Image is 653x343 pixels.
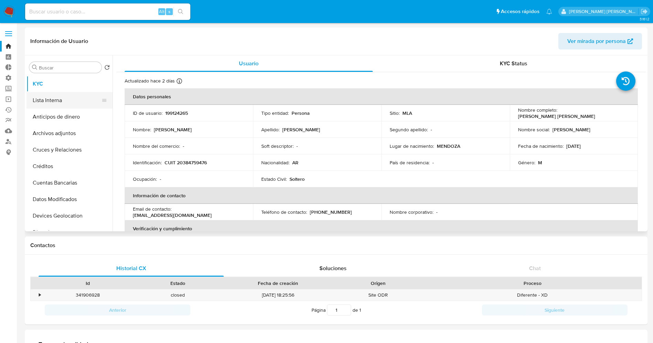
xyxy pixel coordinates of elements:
span: Soluciones [319,264,347,272]
p: Sitio : [390,110,400,116]
p: Estado Civil : [261,176,287,182]
p: ID de usuario : [133,110,162,116]
div: Proceso [428,280,637,287]
p: Fecha de nacimiento : [518,143,564,149]
div: Fecha de creación [228,280,328,287]
button: Anticipos de dinero [27,109,113,125]
span: Chat [529,264,541,272]
p: Nombre corporativo : [390,209,433,215]
div: closed [133,289,223,301]
p: - [431,126,432,133]
p: [PERSON_NAME] [282,126,320,133]
p: Ocupación : [133,176,157,182]
th: Verificación y cumplimiento [125,220,638,237]
button: Anterior [45,305,190,316]
p: - [436,209,438,215]
p: 199124265 [165,110,188,116]
p: País de residencia : [390,159,430,166]
span: KYC Status [500,59,527,67]
span: s [168,8,170,15]
button: Cuentas Bancarias [27,175,113,191]
button: Buscar [32,65,38,70]
h1: Información de Usuario [30,38,88,45]
div: Origen [338,280,419,287]
span: Usuario [239,59,259,67]
span: Alt [159,8,165,15]
p: - [160,176,161,182]
p: MLA [402,110,412,116]
p: Soltero [289,176,305,182]
div: [DATE] 18:25:56 [223,289,333,301]
p: [EMAIL_ADDRESS][DOMAIN_NAME] [133,212,212,218]
p: - [296,143,298,149]
button: Lista Interna [27,92,107,109]
p: Género : [518,159,535,166]
p: Soft descriptor : [261,143,294,149]
a: Salir [641,8,648,15]
p: M [538,159,542,166]
p: Nombre del comercio : [133,143,180,149]
span: Accesos rápidos [501,8,539,15]
p: - [432,159,434,166]
p: Nombre : [133,126,151,133]
div: Diferente - XD [423,289,642,301]
p: Nombre social : [518,126,550,133]
p: Persona [292,110,310,116]
div: 341906928 [43,289,133,301]
div: Id [48,280,128,287]
button: Volver al orden por defecto [104,65,110,72]
p: [PERSON_NAME] [552,126,590,133]
span: Página de [312,305,361,316]
p: Segundo apellido : [390,126,428,133]
th: Información de contacto [125,187,638,204]
div: Site ODR [333,289,423,301]
button: KYC [27,76,113,92]
p: Lugar de nacimiento : [390,143,434,149]
button: Datos Modificados [27,191,113,208]
p: [PERSON_NAME] [PERSON_NAME] [518,113,595,119]
p: AR [292,159,298,166]
p: jesica.barrios@mercadolibre.com [569,8,639,15]
h1: Contactos [30,242,642,249]
p: Teléfono de contacto : [261,209,307,215]
div: Estado [138,280,218,287]
button: Cruces y Relaciones [27,142,113,158]
button: Direcciones [27,224,113,241]
p: Identificación : [133,159,162,166]
a: Notificaciones [546,9,552,14]
p: Nacionalidad : [261,159,289,166]
button: Archivos adjuntos [27,125,113,142]
input: Buscar usuario o caso... [25,7,190,16]
p: Email de contacto : [133,206,171,212]
p: [PHONE_NUMBER] [310,209,352,215]
span: 1 [359,307,361,313]
button: Devices Geolocation [27,208,113,224]
p: CUIT 20384759476 [165,159,207,166]
span: Ver mirada por persona [567,33,626,49]
div: • [39,292,41,298]
span: Historial CX [116,264,146,272]
p: [DATE] [566,143,581,149]
p: Tipo entidad : [261,110,289,116]
button: Ver mirada por persona [558,33,642,49]
p: Actualizado hace 2 días [125,78,175,84]
p: Nombre completo : [518,107,557,113]
p: - [183,143,184,149]
th: Datos personales [125,88,638,105]
p: MENDOZA [437,143,460,149]
p: [PERSON_NAME] [154,126,192,133]
button: search-icon [173,7,188,16]
p: Apellido : [261,126,280,133]
input: Buscar [39,65,99,71]
button: Créditos [27,158,113,175]
button: Siguiente [482,305,628,316]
